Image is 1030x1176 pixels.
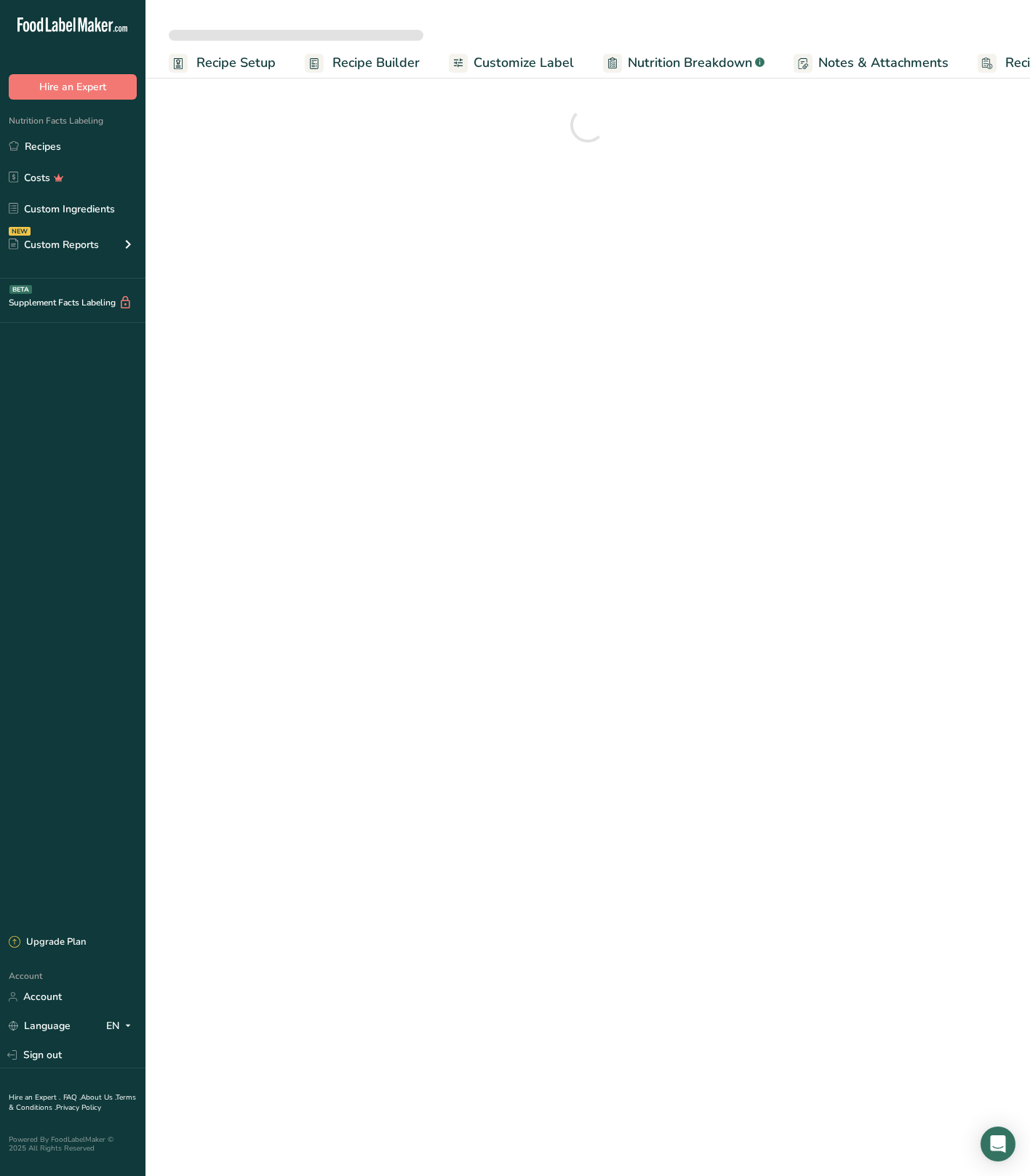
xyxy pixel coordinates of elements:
[9,1092,60,1103] a: Hire an Expert .
[106,1017,137,1035] div: EN
[63,1092,81,1103] a: FAQ .
[981,1127,1015,1161] div: Open Intercom Messenger
[474,53,574,73] span: Customize Label
[9,1013,71,1039] a: Language
[332,53,420,73] span: Recipe Builder
[9,1135,137,1153] div: Powered By FoodLabelMaker © 2025 All Rights Reserved
[449,47,574,79] a: Customize Label
[9,74,137,100] button: Hire an Expert
[9,1092,136,1113] a: Terms & Conditions .
[81,1092,116,1103] a: About Us .
[818,53,949,73] span: Notes & Attachments
[196,53,276,73] span: Recipe Setup
[9,935,86,950] div: Upgrade Plan
[603,47,764,79] a: Nutrition Breakdown
[9,227,31,236] div: NEW
[56,1103,101,1113] a: Privacy Policy
[305,47,420,79] a: Recipe Builder
[794,47,949,79] a: Notes & Attachments
[9,285,32,294] div: BETA
[169,47,276,79] a: Recipe Setup
[628,53,752,73] span: Nutrition Breakdown
[9,237,99,252] div: Custom Reports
